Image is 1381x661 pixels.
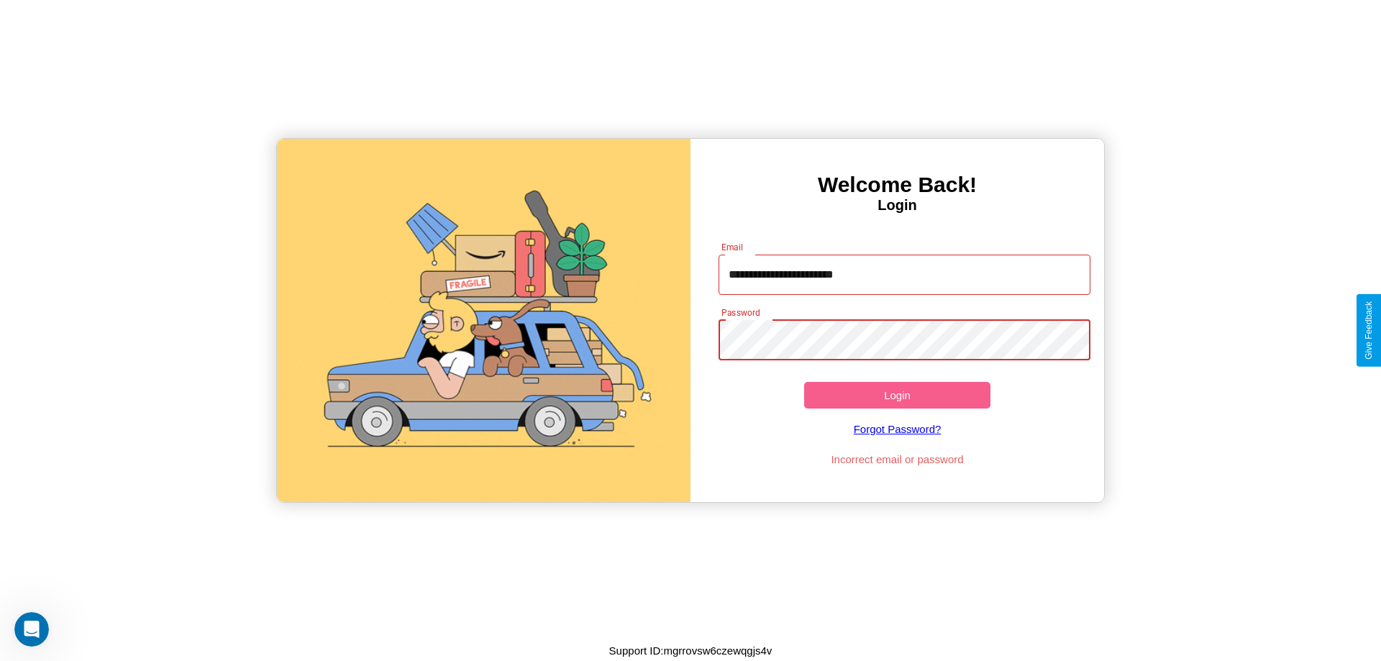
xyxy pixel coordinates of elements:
label: Email [721,241,744,253]
p: Incorrect email or password [711,450,1084,469]
button: Login [804,382,990,409]
div: Give Feedback [1364,301,1374,360]
h4: Login [690,197,1104,214]
label: Password [721,306,760,319]
iframe: Intercom live chat [14,612,49,647]
img: gif [277,139,690,502]
p: Support ID: mgrrovsw6czewqgjs4v [609,641,772,660]
a: Forgot Password? [711,409,1084,450]
h3: Welcome Back! [690,173,1104,197]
